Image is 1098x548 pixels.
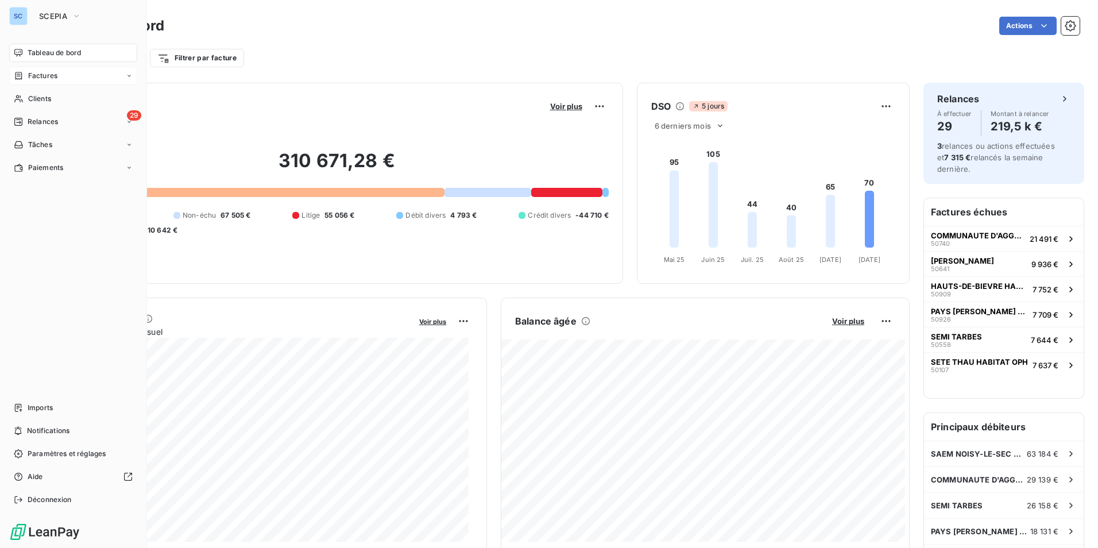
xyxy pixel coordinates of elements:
span: SEMI TARBES [931,501,983,510]
span: 7 752 € [1033,285,1058,294]
span: 21 491 € [1030,234,1058,244]
span: Paiements [28,163,63,173]
span: PAYS [PERSON_NAME] HABITAT [931,527,1030,536]
span: Chiffre d'affaires mensuel [65,326,411,338]
span: 29 [127,110,141,121]
span: [PERSON_NAME] [931,256,994,265]
span: 50740 [931,240,950,247]
span: Tâches [28,140,52,150]
span: -10 642 € [144,225,177,236]
iframe: Intercom live chat [1059,509,1087,537]
button: [PERSON_NAME]506419 936 € [924,251,1084,276]
span: 5 jours [689,101,728,111]
div: SC [9,7,28,25]
span: 29 139 € [1027,475,1058,484]
button: Voir plus [829,316,868,326]
span: Imports [28,403,53,413]
span: Factures [28,71,57,81]
h6: Relances [937,92,979,106]
span: 9 936 € [1031,260,1058,269]
tspan: Juil. 25 [741,256,764,264]
span: Crédit divers [528,210,571,221]
tspan: Juin 25 [701,256,725,264]
a: Aide [9,468,137,486]
span: 4 793 € [450,210,477,221]
tspan: Août 25 [779,256,804,264]
span: 50558 [931,341,951,348]
span: PAYS [PERSON_NAME] HABITAT [931,307,1028,316]
span: Déconnexion [28,495,72,505]
h4: 219,5 k € [991,117,1049,136]
span: COMMUNAUTE D'AGGLOMERATION [931,475,1027,484]
span: Paramètres et réglages [28,449,106,459]
tspan: Mai 25 [663,256,685,264]
span: 55 056 € [324,210,354,221]
h6: Factures échues [924,198,1084,226]
span: Débit divers [405,210,446,221]
span: SEMI TARBES [931,332,982,341]
span: 50107 [931,366,949,373]
span: 7 637 € [1033,361,1058,370]
span: SETE THAU HABITAT OPH [931,357,1028,366]
button: COMMUNAUTE D'AGGLOMERATION5074021 491 € [924,226,1084,251]
span: 7 315 € [944,153,971,162]
span: Montant à relancer [991,110,1049,117]
button: Filtrer par facture [150,49,244,67]
span: 50641 [931,265,949,272]
h4: 29 [937,117,972,136]
h2: 310 671,28 € [65,149,609,184]
span: Relances [28,117,58,127]
span: 6 derniers mois [655,121,711,130]
button: Voir plus [416,316,450,326]
img: Logo LeanPay [9,523,80,541]
span: 26 158 € [1027,501,1058,510]
span: -44 710 € [575,210,608,221]
span: Voir plus [550,102,582,111]
button: SETE THAU HABITAT OPH501077 637 € [924,352,1084,377]
span: COMMUNAUTE D'AGGLOMERATION [931,231,1025,240]
h6: Balance âgée [515,314,577,328]
span: Non-échu [183,210,216,221]
span: 7 709 € [1033,310,1058,319]
button: HAUTS-DE-BIEVRE HABITAT509097 752 € [924,276,1084,302]
span: Voir plus [832,317,864,326]
button: SEMI TARBES505587 644 € [924,327,1084,352]
tspan: [DATE] [819,256,841,264]
tspan: [DATE] [859,256,880,264]
span: 18 131 € [1030,527,1058,536]
button: PAYS [PERSON_NAME] HABITAT509267 709 € [924,302,1084,327]
span: Aide [28,472,43,482]
span: 67 505 € [221,210,250,221]
button: Voir plus [547,101,586,111]
span: Tableau de bord [28,48,81,58]
button: Actions [999,17,1057,35]
span: Notifications [27,426,69,436]
span: 63 184 € [1027,449,1058,458]
span: Clients [28,94,51,104]
span: relances ou actions effectuées et relancés la semaine dernière. [937,141,1055,173]
span: 50926 [931,316,951,323]
span: Voir plus [419,318,446,326]
span: 7 644 € [1031,335,1058,345]
span: 50909 [931,291,951,298]
h6: DSO [651,99,671,113]
span: SCEPIA [39,11,67,21]
span: À effectuer [937,110,972,117]
h6: Principaux débiteurs [924,413,1084,441]
span: HAUTS-DE-BIEVRE HABITAT [931,281,1028,291]
span: Litige [301,210,320,221]
span: 3 [937,141,942,150]
span: SAEM NOISY-LE-SEC HABITAT [931,449,1027,458]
